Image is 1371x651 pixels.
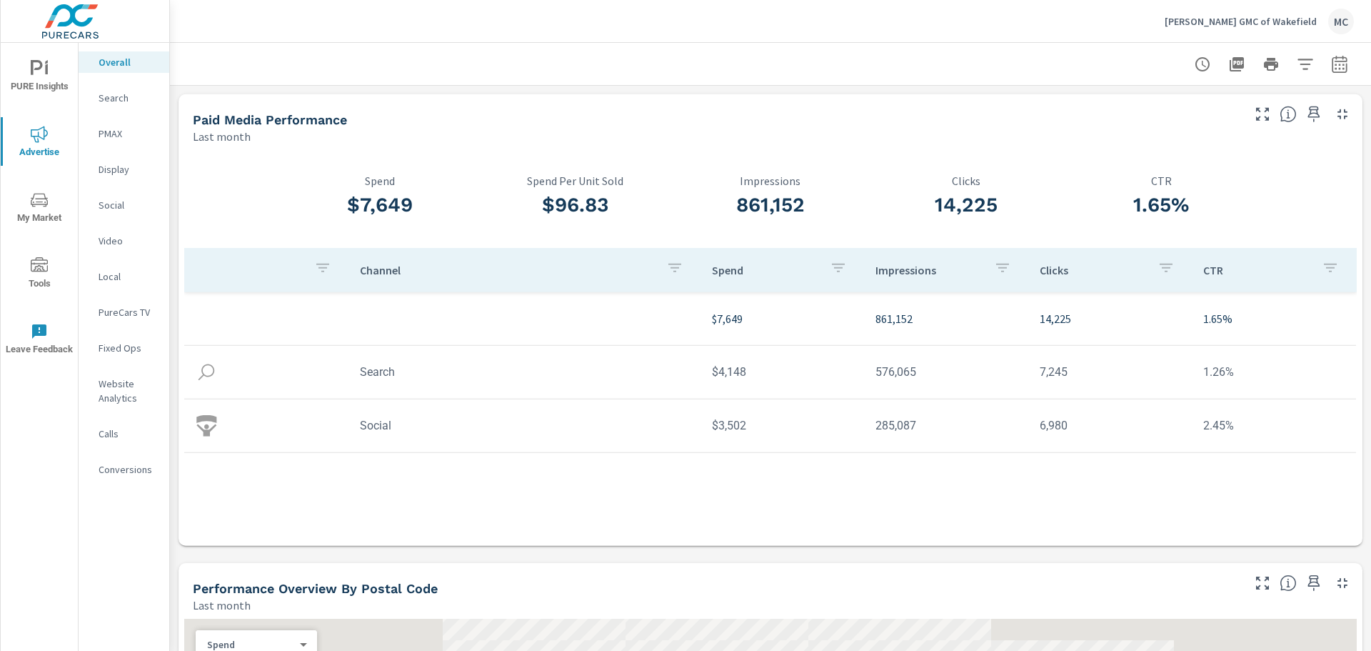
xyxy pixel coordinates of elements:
[79,194,169,216] div: Social
[193,597,251,614] p: Last month
[99,198,158,212] p: Social
[196,361,217,382] img: icon-search.svg
[1291,50,1320,79] button: Apply Filters
[5,192,74,227] span: My Market
[99,234,158,248] p: Video
[1251,572,1274,595] button: Make Fullscreen
[79,159,169,180] div: Display
[868,174,1064,187] p: Clicks
[673,193,868,217] h3: 861,152
[1222,50,1251,79] button: "Export Report to PDF"
[79,337,169,359] div: Fixed Ops
[99,269,158,284] p: Local
[478,193,673,217] h3: $96.83
[1192,354,1356,390] td: 1.26%
[79,423,169,444] div: Calls
[1302,103,1325,126] span: Save this to your personalized report
[196,414,217,436] img: icon-social.svg
[207,638,294,651] p: Spend
[478,174,673,187] p: Spend Per Unit Sold
[1040,309,1181,327] p: 14,225
[1302,572,1325,595] span: Save this to your personalized report
[99,377,158,405] p: Website Analytics
[99,91,158,105] p: Search
[1165,15,1317,28] p: [PERSON_NAME] GMC of Wakefield
[868,193,1064,217] h3: 14,225
[193,581,438,596] h5: Performance Overview By Postal Code
[712,309,853,327] p: $7,649
[864,354,1028,390] td: 576,065
[282,174,478,187] p: Spend
[79,459,169,480] div: Conversions
[5,126,74,161] span: Advertise
[193,112,347,127] h5: Paid Media Performance
[79,373,169,409] div: Website Analytics
[99,55,158,69] p: Overall
[99,126,158,141] p: PMAX
[700,354,865,390] td: $4,148
[79,266,169,287] div: Local
[700,407,865,444] td: $3,502
[1325,50,1354,79] button: Select Date Range
[348,354,700,390] td: Search
[1,43,78,372] div: nav menu
[1192,407,1356,444] td: 2.45%
[1257,50,1285,79] button: Print Report
[1203,262,1310,277] p: CTR
[99,341,158,355] p: Fixed Ops
[360,262,655,277] p: Channel
[875,262,983,277] p: Impressions
[99,427,158,441] p: Calls
[193,128,251,145] p: Last month
[864,407,1028,444] td: 285,087
[1064,174,1260,187] p: CTR
[1280,106,1297,123] span: Understand performance metrics over the selected time range.
[5,60,74,95] span: PURE Insights
[712,262,819,277] p: Spend
[673,174,868,187] p: Impressions
[99,162,158,177] p: Display
[5,257,74,292] span: Tools
[79,51,169,73] div: Overall
[1280,575,1297,592] span: Understand performance data by postal code. Individual postal codes can be selected and expanded ...
[5,323,74,358] span: Leave Feedback
[1064,193,1260,217] h3: 1.65%
[1040,262,1147,277] p: Clicks
[79,302,169,323] div: PureCars TV
[875,309,1017,327] p: 861,152
[1028,407,1192,444] td: 6,980
[1331,103,1354,126] button: Minimize Widget
[348,407,700,444] td: Social
[1328,9,1354,34] div: MC
[99,462,158,477] p: Conversions
[1028,354,1192,390] td: 7,245
[1251,103,1274,126] button: Make Fullscreen
[99,305,158,319] p: PureCars TV
[79,123,169,144] div: PMAX
[79,230,169,252] div: Video
[282,193,478,217] h3: $7,649
[79,87,169,109] div: Search
[1203,309,1345,327] p: 1.65%
[1331,572,1354,595] button: Minimize Widget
